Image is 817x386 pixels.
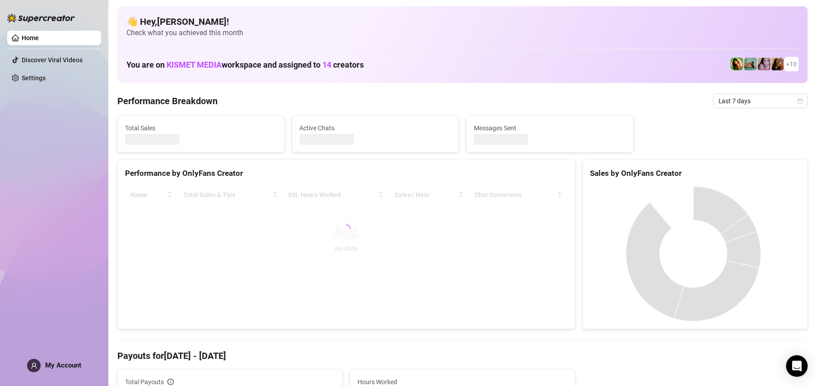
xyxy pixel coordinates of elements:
[786,59,797,69] span: + 10
[126,28,799,38] span: Check what you achieved this month
[786,355,808,377] div: Open Intercom Messenger
[126,15,799,28] h4: 👋 Hey, [PERSON_NAME] !
[22,56,83,64] a: Discover Viral Videos
[22,34,39,41] a: Home
[167,379,174,385] span: info-circle
[590,167,800,179] div: Sales by OnlyFans Creator
[7,14,75,23] img: logo-BBDzfeDw.svg
[167,60,222,69] span: KISMET MEDIA
[474,123,626,133] span: Messages Sent
[744,58,757,70] img: Boo VIP
[731,58,743,70] img: Jade
[125,123,277,133] span: Total Sales
[117,95,218,107] h4: Performance Breakdown
[45,361,81,369] span: My Account
[758,58,771,70] img: Lea
[126,60,364,70] h1: You are on workspace and assigned to creators
[31,363,37,369] span: user
[22,74,46,82] a: Settings
[340,223,353,235] span: loading
[719,94,803,108] span: Last 7 days
[322,60,331,69] span: 14
[125,167,568,179] div: Performance by OnlyFans Creator
[798,98,803,104] span: calendar
[117,349,808,362] h4: Payouts for [DATE] - [DATE]
[300,123,452,133] span: Active Chats
[771,58,784,70] img: Lucy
